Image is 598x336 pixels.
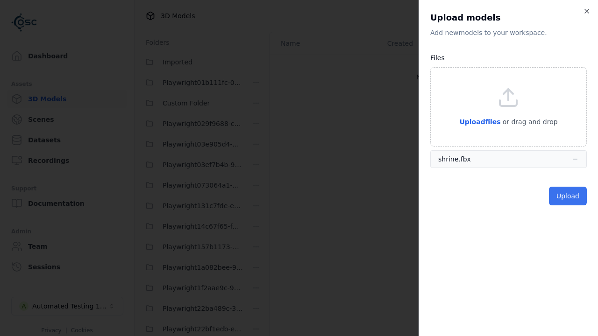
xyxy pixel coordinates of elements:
[430,11,587,24] h2: Upload models
[430,28,587,37] p: Add new model s to your workspace.
[501,116,558,127] p: or drag and drop
[438,154,471,164] div: shrine.fbx
[549,187,587,205] button: Upload
[459,118,500,126] span: Upload files
[430,54,445,62] label: Files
